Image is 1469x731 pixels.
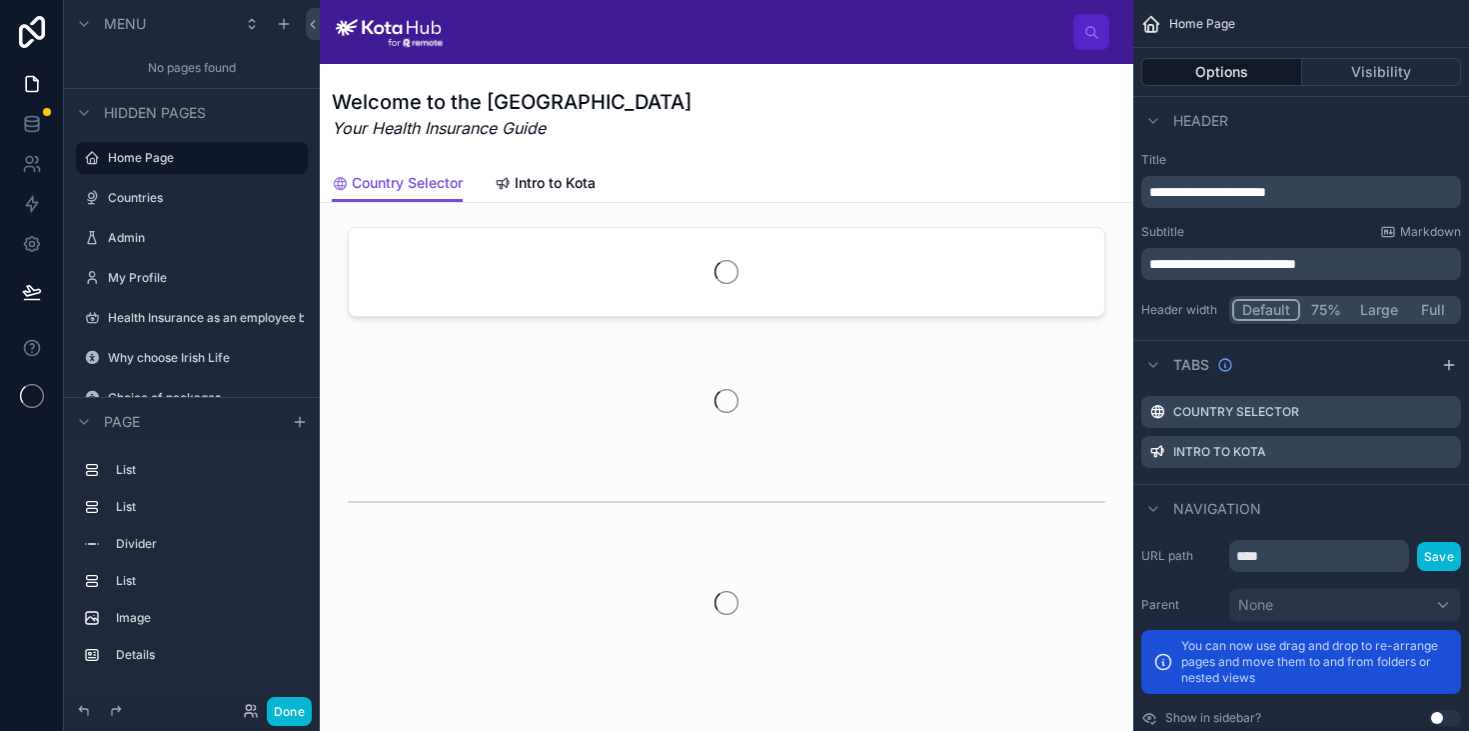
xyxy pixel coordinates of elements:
[1141,597,1221,613] label: Parent
[108,310,304,326] label: Health Insurance as an employee benefit
[108,390,304,406] label: Choice of packages
[1141,302,1221,318] label: Header width
[64,48,320,88] div: No pages found
[1173,111,1228,131] span: Header
[116,610,300,626] label: Image
[336,16,443,48] img: App logo
[1380,224,1461,240] a: Markdown
[64,445,320,691] div: scrollable content
[352,173,463,193] span: Country Selector
[1173,404,1299,420] label: Country Selector
[495,165,596,205] a: Intro to Kota
[1400,224,1461,240] span: Markdown
[515,173,596,193] span: Intro to Kota
[1238,595,1273,615] span: None
[108,190,304,206] label: Countries
[332,88,692,116] h1: Welcome to the [GEOGRAPHIC_DATA]
[108,270,304,286] label: My Profile
[1173,499,1261,519] span: Navigation
[1407,299,1458,321] button: Full
[1351,299,1407,321] button: Large
[108,230,304,246] label: Admin
[116,499,300,515] label: List
[116,573,300,589] label: List
[1181,638,1449,686] p: You can now use drag and drop to re-arrange pages and move them to and from folders or nested views
[1229,588,1461,622] button: None
[267,697,312,726] button: Done
[1169,16,1235,32] span: Home Page
[1141,176,1461,208] div: scrollable content
[1417,542,1461,571] button: Save
[108,350,304,366] label: Why choose Irish Life
[1141,224,1184,240] label: Subtitle
[116,536,300,552] label: Divider
[1141,152,1461,168] label: Title
[1232,299,1300,321] button: Default
[1173,444,1266,460] label: Intro to Kota
[104,412,140,432] span: Page
[104,14,146,34] span: Menu
[1300,299,1351,321] button: 75%
[116,462,300,478] label: List
[459,28,1073,36] div: scrollable content
[116,647,300,663] label: Details
[1141,548,1221,564] label: URL path
[1173,355,1209,375] span: Tabs
[1141,58,1302,86] button: Options
[108,150,296,166] label: Home Page
[104,103,206,123] span: Hidden pages
[1302,58,1462,86] button: Visibility
[1141,248,1461,280] div: scrollable content
[332,165,463,203] a: Country Selector
[332,116,692,140] em: Your Health Insurance Guide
